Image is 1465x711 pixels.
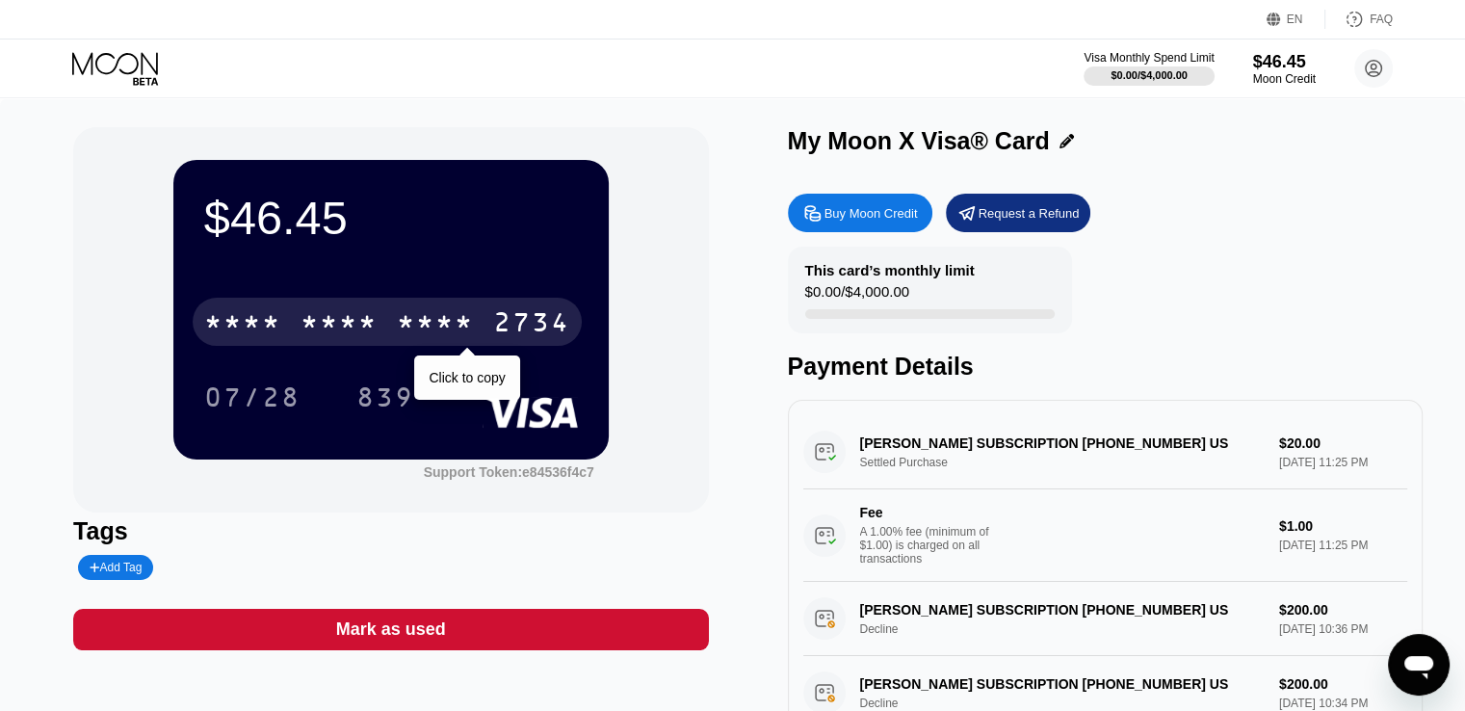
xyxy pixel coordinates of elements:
div: A 1.00% fee (minimum of $1.00) is charged on all transactions [860,525,1005,566]
iframe: Button to launch messaging window [1388,634,1450,696]
div: $46.45Moon Credit [1253,52,1316,86]
div: 2734 [493,309,570,340]
div: $1.00 [1279,518,1407,534]
div: $46.45 [204,191,578,245]
div: Add Tag [90,561,142,574]
div: $0.00 / $4,000.00 [805,283,909,309]
div: Mark as used [336,619,446,641]
div: My Moon X Visa® Card [788,127,1050,155]
div: 07/28 [190,373,315,421]
div: FAQ [1370,13,1393,26]
div: Request a Refund [946,194,1090,232]
div: Support Token:e84536f4c7 [424,464,594,480]
div: 839 [342,373,429,421]
div: Click to copy [429,370,505,385]
div: Request a Refund [979,205,1080,222]
div: $46.45 [1253,52,1316,72]
div: $0.00 / $4,000.00 [1111,69,1188,81]
div: Mark as used [73,609,708,650]
div: Support Token: e84536f4c7 [424,464,594,480]
div: Visa Monthly Spend Limit$0.00/$4,000.00 [1084,51,1214,86]
div: 839 [356,384,414,415]
div: Visa Monthly Spend Limit [1084,51,1214,65]
div: 07/28 [204,384,301,415]
div: [DATE] 11:25 PM [1279,539,1407,552]
div: Payment Details [788,353,1423,381]
div: Buy Moon Credit [788,194,932,232]
div: Moon Credit [1253,72,1316,86]
div: This card’s monthly limit [805,262,975,278]
div: Fee [860,505,995,520]
div: Add Tag [78,555,153,580]
div: FeeA 1.00% fee (minimum of $1.00) is charged on all transactions$1.00[DATE] 11:25 PM [803,489,1407,582]
div: EN [1267,10,1325,29]
div: EN [1287,13,1303,26]
div: Tags [73,517,708,545]
div: Buy Moon Credit [824,205,918,222]
div: FAQ [1325,10,1393,29]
